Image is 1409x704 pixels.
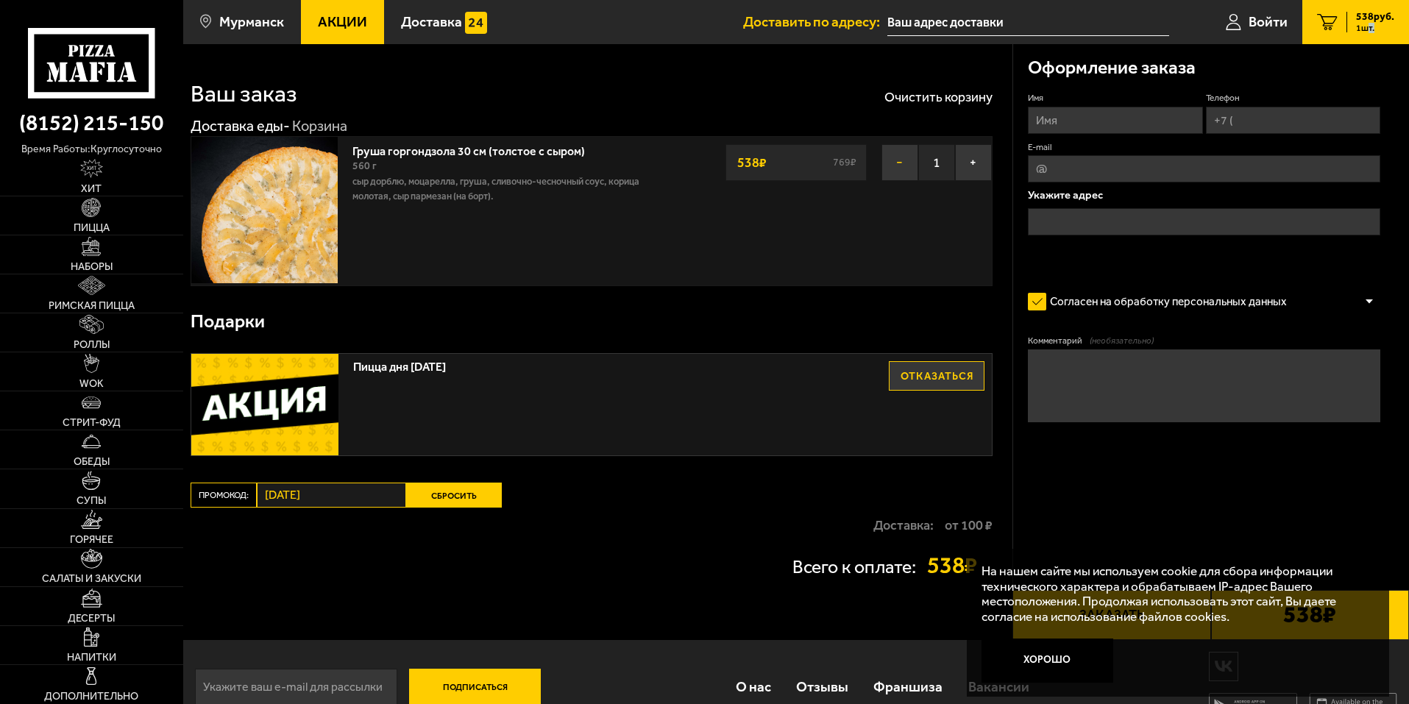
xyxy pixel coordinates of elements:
input: @ [1028,155,1380,182]
p: На нашем сайте мы используем cookie для сбора информации технического характера и обрабатываем IP... [982,563,1366,625]
span: Акции [318,15,367,29]
a: Груша горгондзола 30 см (толстое с сыром) [352,140,600,158]
span: Напитки [67,653,116,663]
span: Десерты [68,614,115,624]
p: Укажите адрес [1028,190,1380,201]
div: 0 0 0 [183,44,1012,640]
s: 769 ₽ [831,157,859,168]
span: Римская пицца [49,301,135,311]
input: Ваш адрес доставки [887,9,1169,36]
input: +7 ( [1206,107,1380,134]
h3: Подарки [191,313,265,331]
h1: Ваш заказ [191,82,297,106]
input: Имя [1028,107,1202,134]
label: Имя [1028,92,1202,104]
span: Мурманск [219,15,284,29]
span: Доставить по адресу: [743,15,887,29]
span: Роллы [74,340,110,350]
a: Доставка еды- [191,117,290,135]
button: Сбросить [406,483,502,508]
span: 538 руб. [1356,12,1394,22]
p: сыр дорблю, моцарелла, груша, сливочно-чесночный соус, корица молотая, сыр пармезан (на борт). [352,174,679,204]
button: Отказаться [889,361,984,391]
strong: 538 ₽ [734,149,770,177]
span: WOK [79,379,104,389]
span: Пицца дня [DATE] [353,354,834,373]
label: Согласен на обработку персональных данных [1028,287,1302,316]
button: Очистить корзину [884,90,993,104]
span: 560 г [352,160,377,172]
span: 1 [918,144,955,181]
span: (необязательно) [1090,335,1154,347]
label: Комментарий [1028,335,1380,347]
button: − [881,144,918,181]
span: Обеды [74,457,110,467]
span: Войти [1249,15,1288,29]
div: Корзина [292,117,347,136]
span: Пицца [74,223,110,233]
span: Горячее [70,535,113,545]
strong: 538 ₽ [927,554,993,577]
label: Промокод: [191,483,257,508]
span: Дополнительно [44,691,138,702]
label: Телефон [1206,92,1380,104]
strong: от 100 ₽ [945,519,993,532]
span: Стрит-фуд [63,418,121,428]
p: Всего к оплате: [792,558,916,577]
button: + [955,144,992,181]
p: Доставка: [873,519,934,532]
span: Хит [81,184,102,194]
button: Хорошо [982,639,1114,683]
span: 1 шт. [1356,24,1394,32]
h3: Оформление заказа [1028,59,1196,77]
span: Супы [77,496,106,506]
span: Наборы [71,262,113,272]
img: 15daf4d41897b9f0e9f617042186c801.svg [465,12,487,34]
span: Доставка [401,15,462,29]
span: Салаты и закуски [42,574,141,584]
label: E-mail [1028,141,1380,154]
